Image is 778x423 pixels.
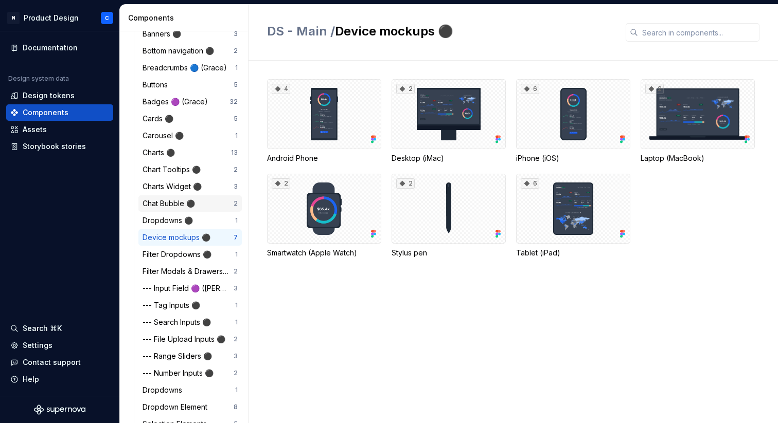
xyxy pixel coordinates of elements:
div: Android Phone [267,153,381,163]
div: --- Input Field 🟣 ([PERSON_NAME]) [143,283,234,293]
div: Stylus pen [392,248,506,258]
a: Settings [6,337,113,354]
a: Assets [6,121,113,138]
a: Banners ⚫️3 [138,26,242,42]
div: 2 [234,165,238,174]
div: --- File Upload Inputs ⚫️ [143,334,229,344]
div: 1 [235,318,238,326]
div: Breadcrumbs 🔵 (Grace) [143,63,231,73]
div: 1 [235,132,238,140]
div: 2 [645,84,664,94]
div: Charts Widget ⚫️ [143,181,206,192]
div: Device mockups ⚫️ [143,232,215,243]
div: Product Design [24,13,79,23]
a: Filter Modals & Drawers ⚫️2 [138,263,242,280]
div: 5 [234,81,238,89]
button: Search ⌘K [6,320,113,337]
div: 1 [235,216,238,225]
div: 4 [272,84,290,94]
a: Cards ⚫️5 [138,111,242,127]
a: Components [6,104,113,121]
div: 13 [231,149,238,157]
div: 3 [234,182,238,191]
a: --- Range Sliders ⚫️3 [138,348,242,364]
div: Components [23,107,68,118]
div: 2 [234,47,238,55]
div: Contact support [23,357,81,367]
div: 3 [234,284,238,292]
div: 3 [234,352,238,360]
div: Bottom navigation ⚫️ [143,46,218,56]
div: 8 [234,403,238,411]
div: Tablet (iPad) [516,248,630,258]
a: Documentation [6,40,113,56]
div: 2 [272,178,290,189]
div: Search ⌘K [23,323,62,334]
a: --- File Upload Inputs ⚫️2 [138,331,242,347]
div: 6 [521,178,539,189]
div: Badges 🟣 (Grace) [143,97,212,107]
div: Laptop (MacBook) [641,153,755,163]
div: 2 [234,267,238,275]
a: --- Input Field 🟣 ([PERSON_NAME])3 [138,280,242,297]
div: Chart Tooltips ⚫️ [143,164,205,175]
input: Search in components... [638,23,759,42]
a: Device mockups ⚫️7 [138,229,242,246]
div: 2Desktop (iMac) [392,79,506,163]
div: 5 [234,115,238,123]
div: 2Stylus pen [392,174,506,258]
div: 4Android Phone [267,79,381,163]
div: Buttons [143,80,172,90]
div: --- Number Inputs ⚫️ [143,368,218,378]
button: Help [6,371,113,388]
div: Dropdown Element [143,402,211,412]
a: Dropdowns ⚫️1 [138,212,242,229]
div: Smartwatch (Apple Watch) [267,248,381,258]
div: 1 [235,301,238,309]
a: Bottom navigation ⚫️2 [138,43,242,59]
div: 2 [234,199,238,208]
div: C [105,14,109,22]
div: Cards ⚫️ [143,114,178,124]
div: 6Tablet (iPad) [516,174,630,258]
div: Charts ⚫️ [143,148,179,158]
a: Buttons5 [138,77,242,93]
div: 7 [234,233,238,242]
div: --- Range Sliders ⚫️ [143,351,216,361]
div: iPhone (iOS) [516,153,630,163]
a: Storybook stories [6,138,113,155]
div: Storybook stories [23,141,86,152]
div: 2Smartwatch (Apple Watch) [267,174,381,258]
a: Chart Tooltips ⚫️2 [138,161,242,178]
div: 2 [234,369,238,377]
div: 1 [235,386,238,394]
div: 2Laptop (MacBook) [641,79,755,163]
div: Settings [23,340,52,351]
a: Carousel ⚫️1 [138,127,242,144]
a: Badges 🟣 (Grace)32 [138,94,242,110]
a: Dropdowns1 [138,382,242,398]
div: Desktop (iMac) [392,153,506,163]
a: Charts ⚫️13 [138,144,242,161]
div: Filter Dropdowns ⚫️ [143,249,216,260]
div: Design tokens [23,90,75,101]
a: --- Tag Inputs ⚫️1 [138,297,242,314]
div: 1 [235,64,238,72]
a: --- Number Inputs ⚫️2 [138,365,242,381]
svg: Supernova Logo [34,404,85,415]
div: --- Tag Inputs ⚫️ [143,300,204,310]
div: 2 [234,335,238,343]
div: 3 [234,30,238,38]
a: --- Search Inputs ⚫️1 [138,314,242,330]
div: 6iPhone (iOS) [516,79,630,163]
span: DS - Main / [267,24,335,39]
div: Assets [23,124,47,135]
div: Help [23,374,39,384]
div: N [7,12,20,24]
div: Documentation [23,43,78,53]
a: Design tokens [6,87,113,104]
a: Dropdown Element8 [138,399,242,415]
div: 32 [229,98,238,106]
button: NProduct DesignC [2,7,117,29]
